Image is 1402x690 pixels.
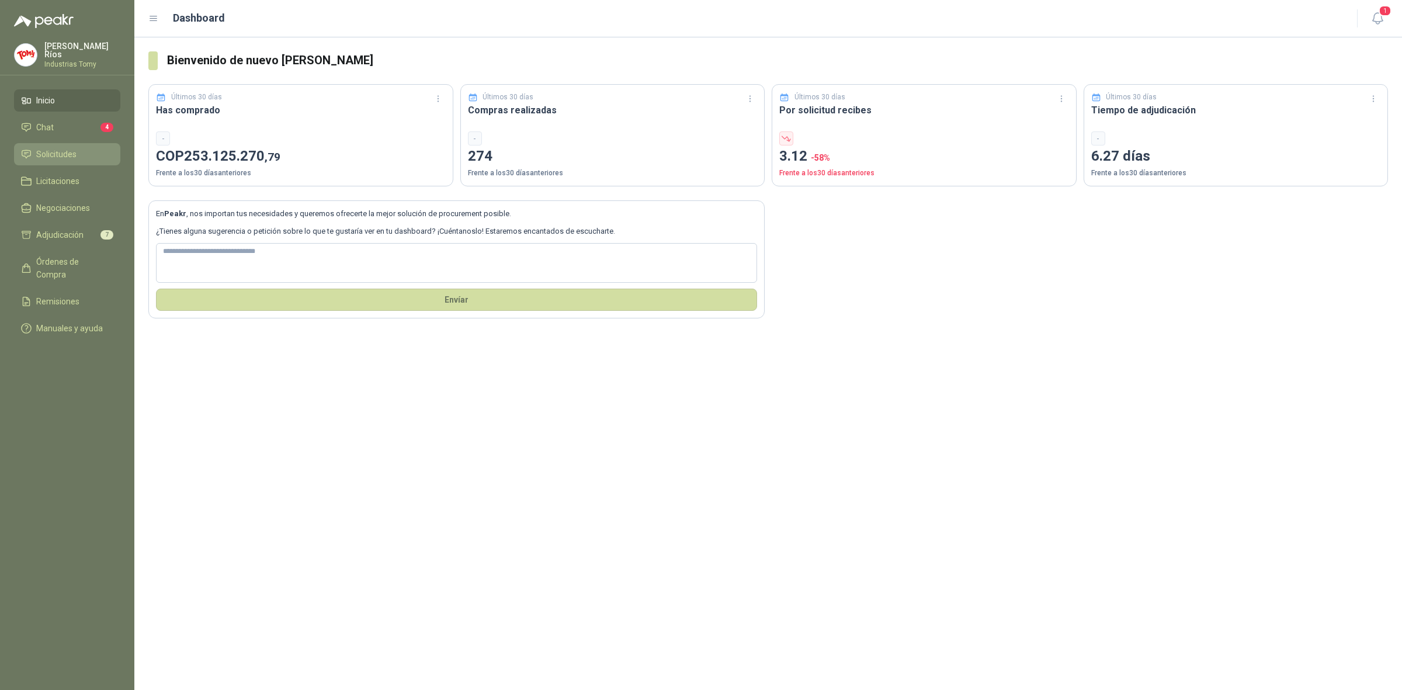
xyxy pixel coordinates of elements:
span: Adjudicación [36,228,84,241]
span: Chat [36,121,54,134]
h3: Bienvenido de nuevo [PERSON_NAME] [167,51,1388,70]
p: Frente a los 30 días anteriores [468,168,758,179]
p: 6.27 días [1091,145,1381,168]
span: 4 [100,123,113,132]
p: COP [156,145,446,168]
a: Adjudicación7 [14,224,120,246]
span: Manuales y ayuda [36,322,103,335]
a: Licitaciones [14,170,120,192]
h3: Has comprado [156,103,446,117]
p: Frente a los 30 días anteriores [156,168,446,179]
span: Inicio [36,94,55,107]
a: Negociaciones [14,197,120,219]
h3: Compras realizadas [468,103,758,117]
img: Company Logo [15,44,37,66]
span: -58 % [811,153,830,162]
span: Negociaciones [36,202,90,214]
a: Órdenes de Compra [14,251,120,286]
p: En , nos importan tus necesidades y queremos ofrecerte la mejor solución de procurement posible. [156,208,757,220]
p: Últimos 30 días [1106,92,1157,103]
span: Solicitudes [36,148,77,161]
div: - [156,131,170,145]
a: Inicio [14,89,120,112]
p: Últimos 30 días [483,92,533,103]
p: ¿Tienes alguna sugerencia o petición sobre lo que te gustaría ver en tu dashboard? ¡Cuéntanoslo! ... [156,226,757,237]
p: Últimos 30 días [794,92,845,103]
p: [PERSON_NAME] Ríos [44,42,120,58]
p: Frente a los 30 días anteriores [779,168,1069,179]
a: Chat4 [14,116,120,138]
div: - [1091,131,1105,145]
span: 253.125.270 [184,148,280,164]
h3: Tiempo de adjudicación [1091,103,1381,117]
h1: Dashboard [173,10,225,26]
p: Industrias Tomy [44,61,120,68]
span: Órdenes de Compra [36,255,109,281]
button: 1 [1367,8,1388,29]
div: - [468,131,482,145]
span: 7 [100,230,113,240]
p: 3.12 [779,145,1069,168]
p: Frente a los 30 días anteriores [1091,168,1381,179]
button: Envíar [156,289,757,311]
span: ,79 [265,150,280,164]
a: Manuales y ayuda [14,317,120,339]
p: Últimos 30 días [171,92,222,103]
b: Peakr [164,209,186,218]
a: Remisiones [14,290,120,313]
span: 1 [1379,5,1391,16]
p: 274 [468,145,758,168]
h3: Por solicitud recibes [779,103,1069,117]
span: Licitaciones [36,175,79,188]
a: Solicitudes [14,143,120,165]
img: Logo peakr [14,14,74,28]
span: Remisiones [36,295,79,308]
